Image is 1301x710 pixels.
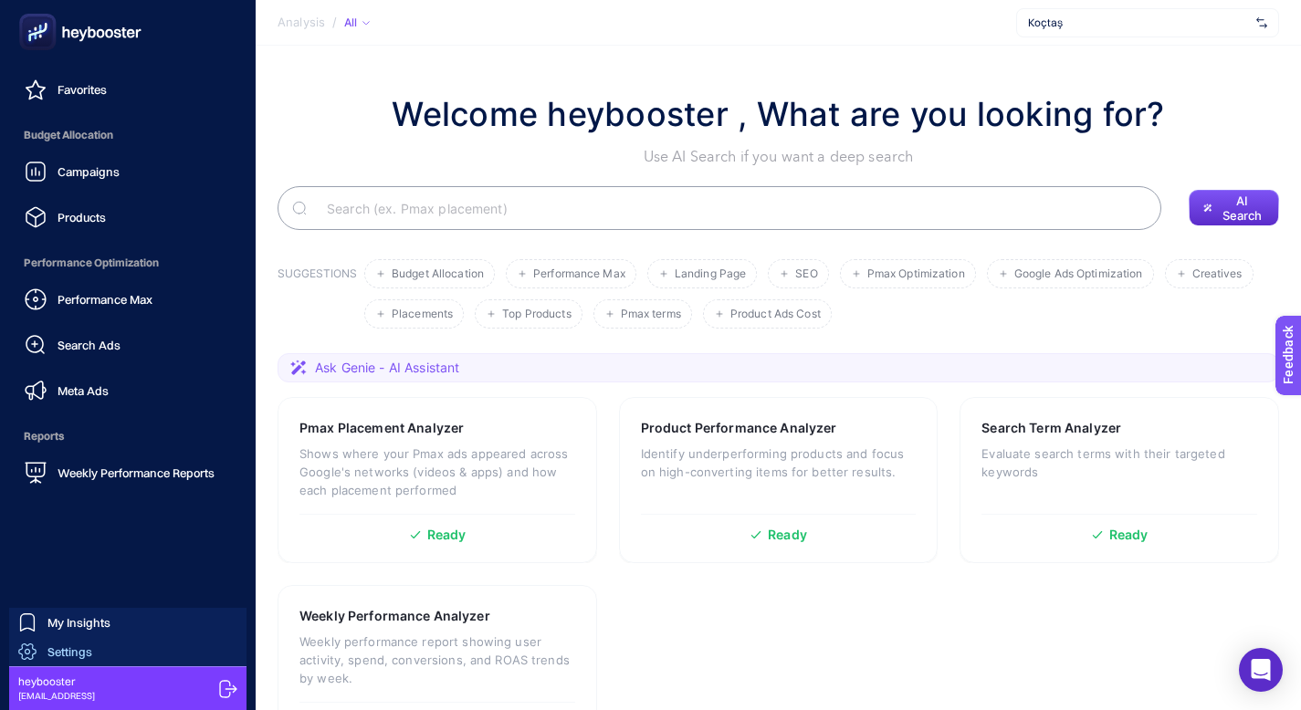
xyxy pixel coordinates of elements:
span: Google Ads Optimization [1014,267,1143,281]
span: Feedback [11,5,69,20]
a: Search Term AnalyzerEvaluate search terms with their targeted keywordsReady [960,397,1279,563]
span: Landing Page [675,267,746,281]
h3: SUGGESTIONS [278,266,357,329]
span: Product Ads Cost [730,308,821,321]
h3: Search Term Analyzer [981,419,1121,437]
a: Product Performance AnalyzerIdentify underperforming products and focus on high-converting items ... [619,397,939,563]
span: / [332,15,337,29]
span: Performance Max [58,292,152,307]
span: [EMAIL_ADDRESS] [18,689,95,703]
h3: Product Performance Analyzer [641,419,837,437]
span: Settings [47,644,92,659]
span: Meta Ads [58,383,109,398]
a: Favorites [15,71,241,108]
span: Favorites [58,82,107,97]
span: Ask Genie - AI Assistant [315,359,459,377]
h3: Weekly Performance Analyzer [299,607,490,625]
span: Budget Allocation [392,267,484,281]
div: Open Intercom Messenger [1239,648,1283,692]
span: AI Search [1220,193,1264,223]
span: Placements [392,308,453,321]
span: Ready [1109,528,1149,541]
img: svg%3e [1256,14,1267,32]
p: Shows where your Pmax ads appeared across Google's networks (videos & apps) and how each placemen... [299,444,575,499]
span: Performance Optimization [15,245,241,281]
a: My Insights [9,608,247,637]
p: Evaluate search terms with their targeted keywords [981,444,1257,481]
a: Search Ads [15,327,241,363]
h3: Pmax Placement Analyzer [299,419,464,437]
a: Campaigns [15,153,241,190]
p: Use AI Search if you want a deep search [392,146,1164,168]
span: Pmax terms [621,308,681,321]
button: AI Search [1189,190,1279,226]
h1: Welcome heybooster , What are you looking for? [392,89,1164,139]
span: My Insights [47,615,110,630]
span: Top Products [502,308,571,321]
span: Ready [427,528,467,541]
span: Creatives [1192,267,1243,281]
a: Performance Max [15,281,241,318]
span: Reports [15,418,241,454]
a: Weekly Performance Reports [15,454,241,491]
div: All [344,16,370,30]
p: Identify underperforming products and focus on high-converting items for better results. [641,444,917,481]
span: Koçtaş [1028,16,1249,30]
a: Products [15,199,241,235]
span: Search Ads [58,338,121,352]
a: Settings [9,637,247,666]
a: Pmax Placement AnalyzerShows where your Pmax ads appeared across Google's networks (videos & apps... [278,397,597,563]
span: Products [58,210,106,224]
span: Weekly Performance Reports [58,465,215,480]
span: Performance Max [533,267,625,281]
span: Ready [768,528,807,541]
span: SEO [795,267,817,281]
span: Pmax Optimization [867,267,965,281]
input: Search [312,183,1147,234]
span: heybooster [18,674,95,689]
span: Analysis [278,16,325,30]
p: Weekly performance report showing user activity, spend, conversions, and ROAS trends by week. [299,632,575,687]
a: Meta Ads [15,372,241,409]
span: Campaigns [58,164,120,179]
span: Budget Allocation [15,117,241,153]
